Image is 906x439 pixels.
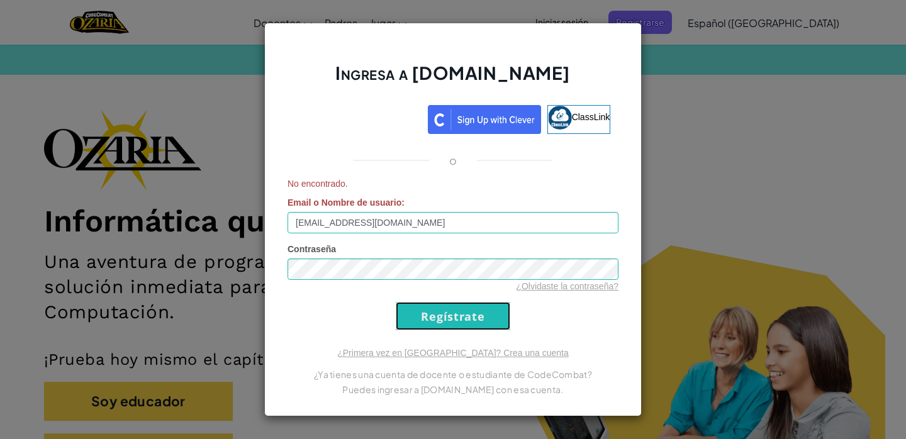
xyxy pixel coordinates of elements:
p: ¿Ya tienes una cuenta de docente o estudiante de CodeCombat? [288,367,618,382]
p: o [449,153,457,168]
span: Email o Nombre de usuario [288,197,401,208]
span: No encontrado. [288,177,618,190]
span: ClassLink [572,112,610,122]
h2: Ingresa a [DOMAIN_NAME] [288,61,618,97]
p: Puedes ingresar a [DOMAIN_NAME] con esa cuenta. [288,382,618,397]
iframe: Botón de Acceder con Google [289,104,428,131]
a: ¿Primera vez en [GEOGRAPHIC_DATA]? Crea una cuenta [337,348,569,358]
img: clever_sso_button@2x.png [428,105,541,134]
label: : [288,196,405,209]
span: Contraseña [288,244,336,254]
input: Regístrate [396,302,510,330]
img: classlink-logo-small.png [548,106,572,130]
a: ¿Olvidaste la contraseña? [516,281,618,291]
